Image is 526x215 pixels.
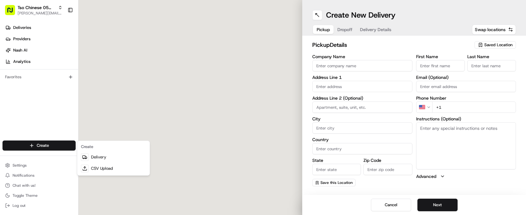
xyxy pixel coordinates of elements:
input: Enter phone number [432,102,516,113]
input: Enter company name [312,60,412,71]
a: 📗Knowledge Base [4,89,51,100]
span: Analytics [13,59,30,64]
button: Start new chat [107,62,114,69]
label: Country [312,137,412,142]
label: State [312,158,361,163]
span: Providers [13,36,30,42]
h2: pickup Details [312,41,471,49]
label: Email (Optional) [416,75,516,80]
img: Nash [6,6,19,19]
label: Company Name [312,54,412,59]
label: Instructions (Optional) [416,117,516,121]
label: First Name [416,54,465,59]
span: Delivery Details [360,26,391,33]
div: Favorites [3,72,76,82]
span: Log out [13,203,25,208]
label: Last Name [467,54,516,59]
span: Chat with us! [13,183,35,188]
span: Swap locations [475,26,506,33]
a: Powered byPylon [44,106,76,111]
span: Nash AI [13,47,27,53]
a: Delivery [78,152,148,163]
span: Deliveries [13,25,31,30]
input: Enter country [312,143,412,154]
label: Address Line 2 (Optional) [312,96,412,100]
div: 💻 [53,92,58,97]
div: 📗 [6,92,11,97]
input: Apartment, suite, unit, etc. [312,102,412,113]
input: Enter zip code [363,164,412,175]
input: Enter address [312,81,412,92]
p: Welcome 👋 [6,25,114,35]
span: Settings [13,163,27,168]
div: Create [78,142,148,152]
button: Next [417,199,458,211]
span: Dropoff [337,26,352,33]
span: Tso Chinese 05 [PERSON_NAME] [18,4,56,11]
span: Create [37,143,49,148]
label: City [312,117,412,121]
span: Knowledge Base [13,91,48,97]
span: Pickup [317,26,330,33]
span: Saved Location [484,42,513,48]
a: CSV Upload [78,163,148,174]
h1: Create New Delivery [326,10,395,20]
input: Enter city [312,122,412,134]
input: Clear [16,41,104,47]
div: We're available if you need us! [21,66,79,71]
span: [PERSON_NAME][EMAIL_ADDRESS][DOMAIN_NAME] [18,11,62,16]
label: Address Line 1 [312,75,412,80]
input: Enter state [312,164,361,175]
span: Pylon [62,107,76,111]
span: Save this Location [320,180,353,185]
button: Cancel [371,199,411,211]
label: Zip Code [363,158,412,163]
span: Notifications [13,173,35,178]
label: Advanced [416,173,436,179]
input: Enter first name [416,60,465,71]
span: API Documentation [59,91,101,97]
div: Start new chat [21,60,103,66]
input: Enter email address [416,81,516,92]
a: 💻API Documentation [51,89,103,100]
span: Toggle Theme [13,193,38,198]
label: Phone Number [416,96,516,100]
input: Enter last name [467,60,516,71]
img: 1736555255976-a54dd68f-1ca7-489b-9aae-adbdc363a1c4 [6,60,18,71]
